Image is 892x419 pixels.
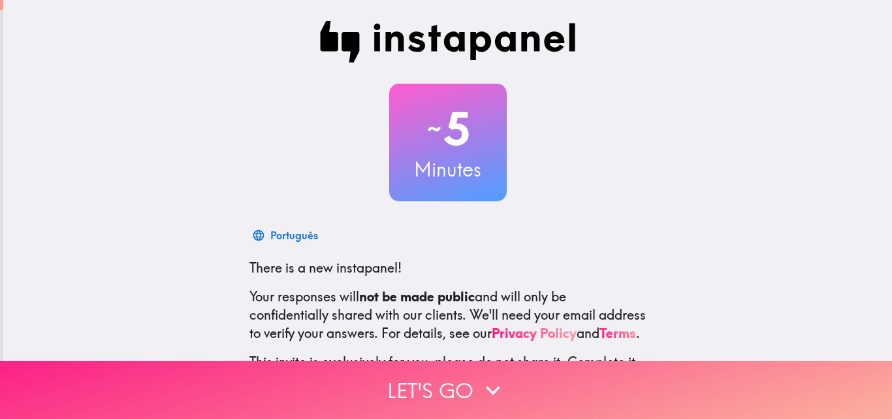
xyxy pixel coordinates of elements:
[389,102,507,156] h2: 5
[359,288,475,305] b: not be made public
[425,109,443,148] span: ~
[599,325,636,341] a: Terms
[249,260,402,276] span: There is a new instapanel!
[492,325,577,341] a: Privacy Policy
[320,21,576,63] img: Instapanel
[249,222,323,248] button: Português
[270,226,318,244] div: Português
[249,353,646,390] p: This invite is exclusively for you, please do not share it. Complete it soon because spots are li...
[389,156,507,183] h3: Minutes
[249,288,646,343] p: Your responses will and will only be confidentially shared with our clients. We'll need your emai...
